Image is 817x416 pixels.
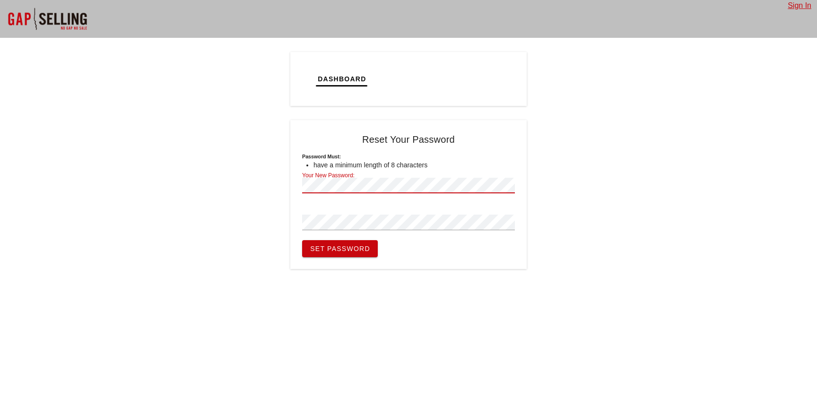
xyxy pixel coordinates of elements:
a: Sign In [788,1,811,9]
button: Tickets [374,64,422,94]
label: Your New Password: [302,172,355,179]
img: logo.png [307,69,314,87]
span: Tasks [487,75,513,83]
button: Dashboard [310,64,374,94]
span: Tickets [382,75,415,83]
h4: Reset Your Password [302,132,515,147]
button: Set Password [302,240,378,257]
span: Calendar [429,75,472,83]
span: Set Password [310,245,370,252]
h6: Password must: [302,153,515,160]
button: Calendar [422,64,479,94]
li: have a minimum length of 8 characters [313,160,515,170]
button: Tasks [479,64,520,94]
span: Dashboard [317,75,366,83]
